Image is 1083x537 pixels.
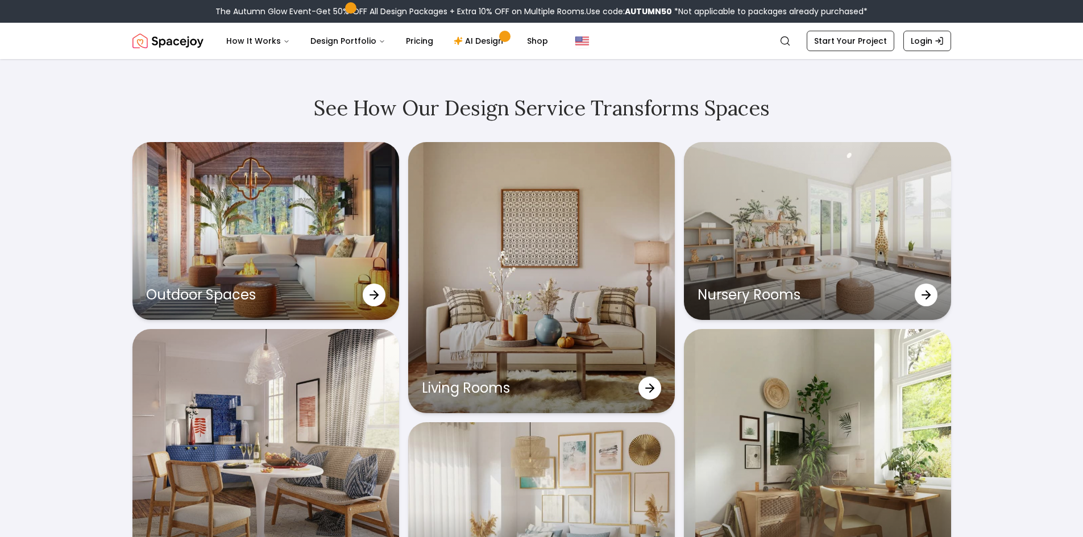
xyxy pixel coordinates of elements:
[215,6,868,17] div: The Autumn Glow Event-Get 50% OFF All Design Packages + Extra 10% OFF on Multiple Rooms.
[301,30,395,52] button: Design Portfolio
[132,23,951,59] nav: Global
[132,30,204,52] img: Spacejoy Logo
[132,97,951,119] h2: See How Our Design Service Transforms Spaces
[422,379,510,397] p: Living Rooms
[586,6,672,17] span: Use code:
[518,30,557,52] a: Shop
[672,6,868,17] span: *Not applicable to packages already purchased*
[684,142,951,320] a: Nursery RoomsNursery Rooms
[397,30,442,52] a: Pricing
[217,30,557,52] nav: Main
[146,286,256,304] p: Outdoor Spaces
[132,142,399,320] a: Outdoor SpacesOutdoor Spaces
[625,6,672,17] b: AUTUMN50
[217,30,299,52] button: How It Works
[807,31,894,51] a: Start Your Project
[575,34,589,48] img: United States
[132,30,204,52] a: Spacejoy
[698,286,800,304] p: Nursery Rooms
[445,30,516,52] a: AI Design
[408,142,675,413] a: Living RoomsLiving Rooms
[903,31,951,51] a: Login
